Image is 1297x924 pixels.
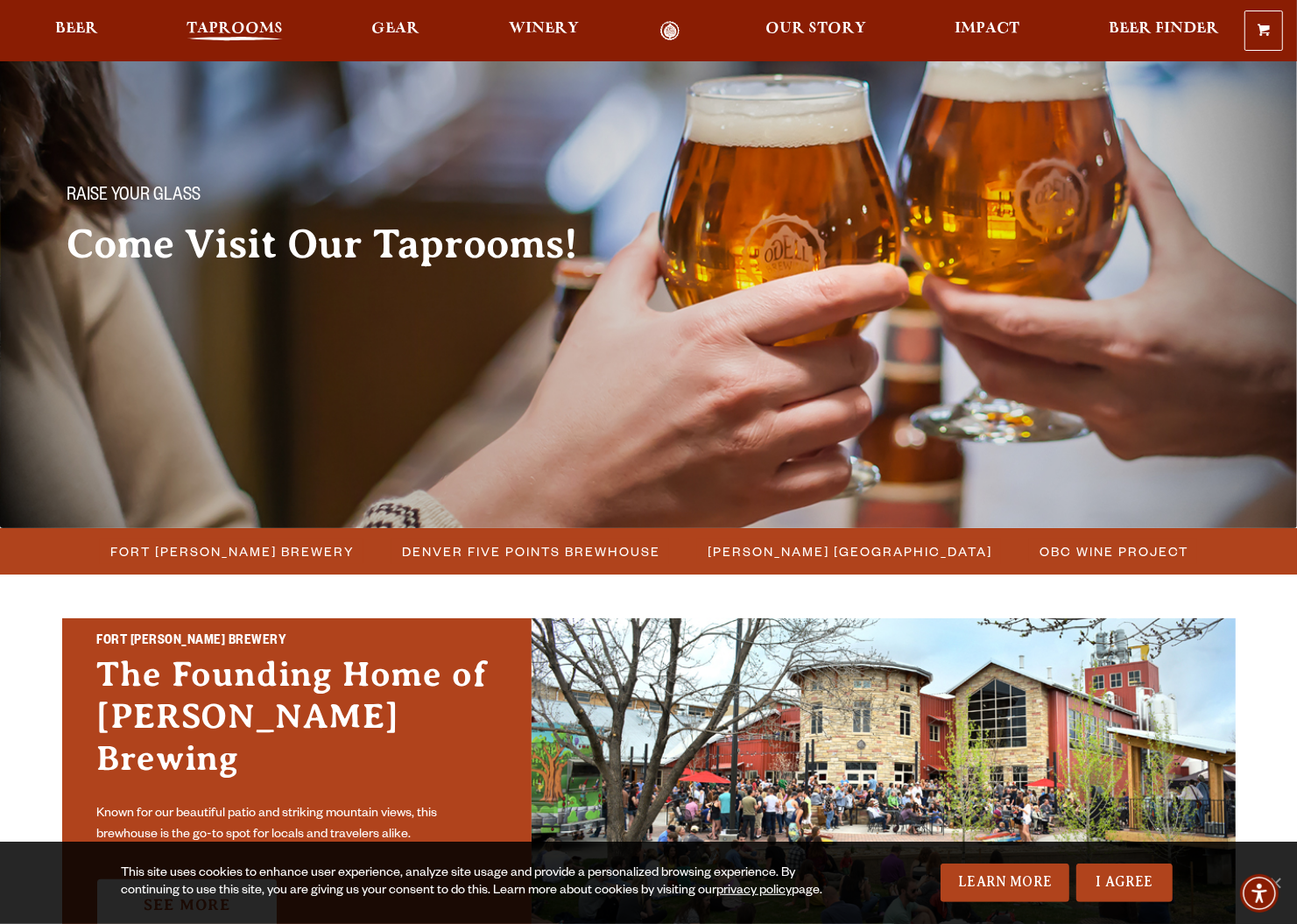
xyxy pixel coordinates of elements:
[765,22,866,36] span: Our Story
[716,885,792,899] a: privacy policy
[360,21,431,41] a: Gear
[497,21,590,41] a: Winery
[100,539,363,564] a: Fort [PERSON_NAME] Brewery
[1040,539,1188,564] span: OBC Wine Project
[97,631,497,653] h2: Fort [PERSON_NAME] Brewery
[187,22,283,36] span: Taprooms
[754,21,878,41] a: Our Story
[371,22,419,36] span: Gear
[67,222,614,266] h2: Come Visit Our Taprooms!
[97,653,497,797] h3: The Founding Home of [PERSON_NAME] Brewing
[55,22,98,36] span: Beer
[708,539,992,564] span: [PERSON_NAME] [GEOGRAPHIC_DATA]
[1097,21,1230,41] a: Beer Finder
[944,21,1032,41] a: Impact
[1240,874,1279,913] div: Accessibility Menu
[955,22,1020,36] span: Impact
[1109,22,1219,36] span: Beer Finder
[1076,864,1173,902] a: I Agree
[67,186,201,208] span: Raise your glass
[110,539,355,564] span: Fort [PERSON_NAME] Brewery
[1029,539,1197,564] a: OBC Wine Project
[391,539,669,564] a: Denver Five Points Brewhouse
[175,21,294,41] a: Taprooms
[402,539,660,564] span: Denver Five Points Brewhouse
[697,539,1001,564] a: [PERSON_NAME] [GEOGRAPHIC_DATA]
[509,22,579,36] span: Winery
[44,21,109,41] a: Beer
[941,864,1069,902] a: Learn More
[637,21,702,41] a: Odell Home
[97,804,497,846] p: Known for our beautiful patio and striking mountain views, this brewhouse is the go-to spot for l...
[121,865,847,900] div: This site uses cookies to enhance user experience, analyze site usage and provide a personalized ...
